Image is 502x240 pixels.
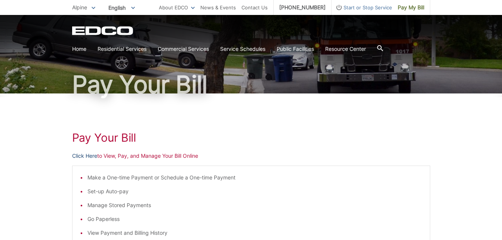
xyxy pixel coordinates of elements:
[87,215,422,223] li: Go Paperless
[241,3,268,12] a: Contact Us
[325,45,366,53] a: Resource Center
[72,45,86,53] a: Home
[158,45,209,53] a: Commercial Services
[72,152,97,160] a: Click Here
[220,45,265,53] a: Service Schedules
[87,173,422,182] li: Make a One-time Payment or Schedule a One-time Payment
[277,45,314,53] a: Public Facilities
[398,3,424,12] span: Pay My Bill
[159,3,195,12] a: About EDCO
[87,187,422,196] li: Set-up Auto-pay
[72,26,134,35] a: EDCD logo. Return to the homepage.
[87,229,422,237] li: View Payment and Billing History
[72,4,87,10] span: Alpine
[72,152,430,160] p: to View, Pay, and Manage Your Bill Online
[72,73,430,96] h1: Pay Your Bill
[98,45,147,53] a: Residential Services
[103,1,141,14] span: English
[72,131,430,144] h1: Pay Your Bill
[87,201,422,209] li: Manage Stored Payments
[200,3,236,12] a: News & Events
